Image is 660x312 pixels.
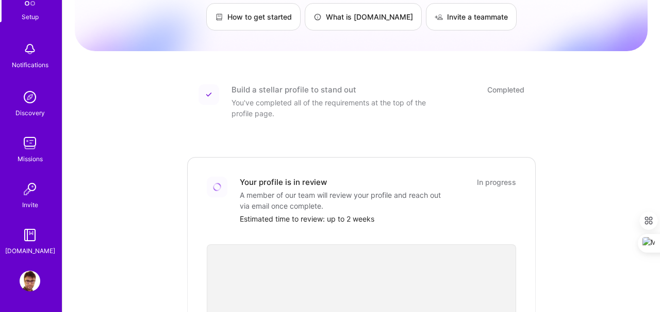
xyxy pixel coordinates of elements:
[240,213,516,224] div: Estimated time to review: up to 2 weeks
[22,11,39,22] div: Setup
[206,91,212,98] img: Completed
[12,59,48,70] div: Notifications
[20,225,40,245] img: guide book
[206,3,301,30] a: How to get started
[20,133,40,153] img: teamwork
[305,3,422,30] a: What is [DOMAIN_NAME]
[5,245,55,256] div: [DOMAIN_NAME]
[240,190,446,211] div: A member of our team will review your profile and reach out via email once complete.
[477,177,516,188] div: In progress
[20,87,40,107] img: discovery
[240,177,327,188] div: Your profile is in review
[232,97,438,119] div: You've completed all of the requirements at the top of the profile page.
[15,107,45,118] div: Discovery
[487,84,524,95] div: Completed
[215,13,223,21] img: How to get started
[18,153,43,164] div: Missions
[426,3,517,30] a: Invite a teammate
[17,271,43,291] a: User Avatar
[22,199,38,210] div: Invite
[20,179,40,199] img: Invite
[313,13,322,21] img: What is A.Team
[20,39,40,59] img: bell
[20,271,40,291] img: User Avatar
[435,13,443,21] img: Invite a teammate
[212,183,221,191] img: Loading
[232,84,356,95] div: Build a stellar profile to stand out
